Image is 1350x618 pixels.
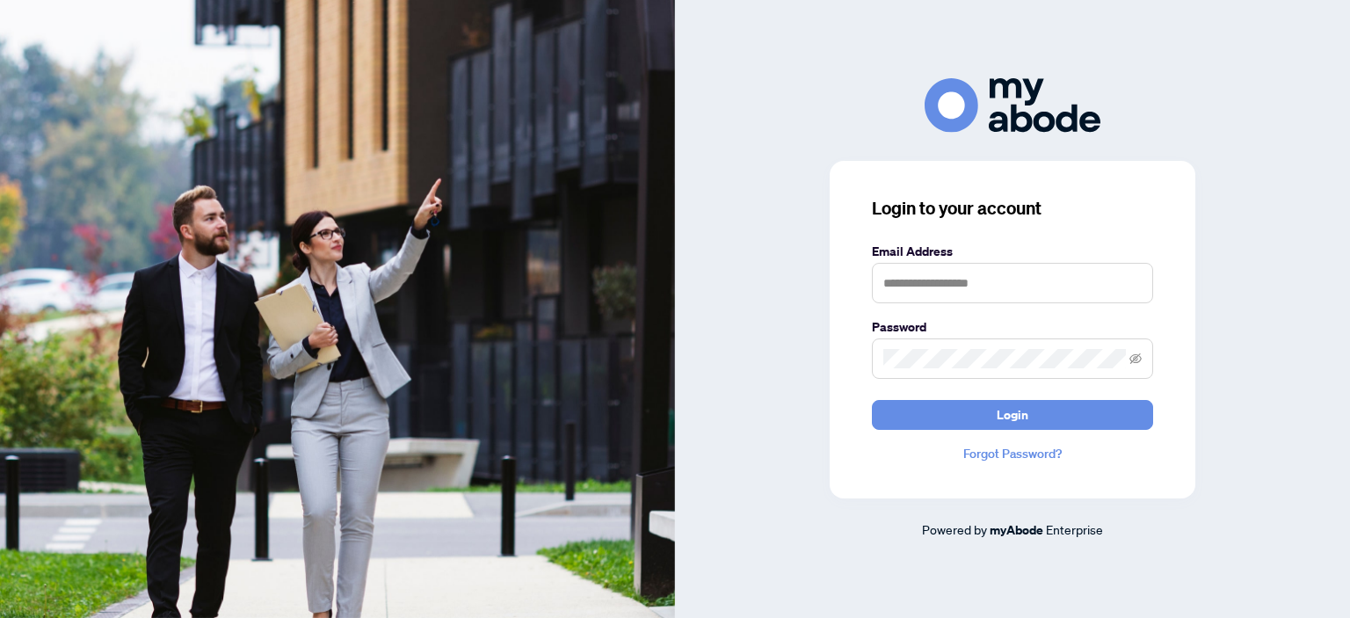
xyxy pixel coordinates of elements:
[872,400,1153,430] button: Login
[997,401,1028,429] span: Login
[1046,521,1103,537] span: Enterprise
[990,520,1043,540] a: myAbode
[872,444,1153,463] a: Forgot Password?
[872,196,1153,221] h3: Login to your account
[922,521,987,537] span: Powered by
[872,317,1153,337] label: Password
[925,78,1100,132] img: ma-logo
[1129,353,1142,365] span: eye-invisible
[872,242,1153,261] label: Email Address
